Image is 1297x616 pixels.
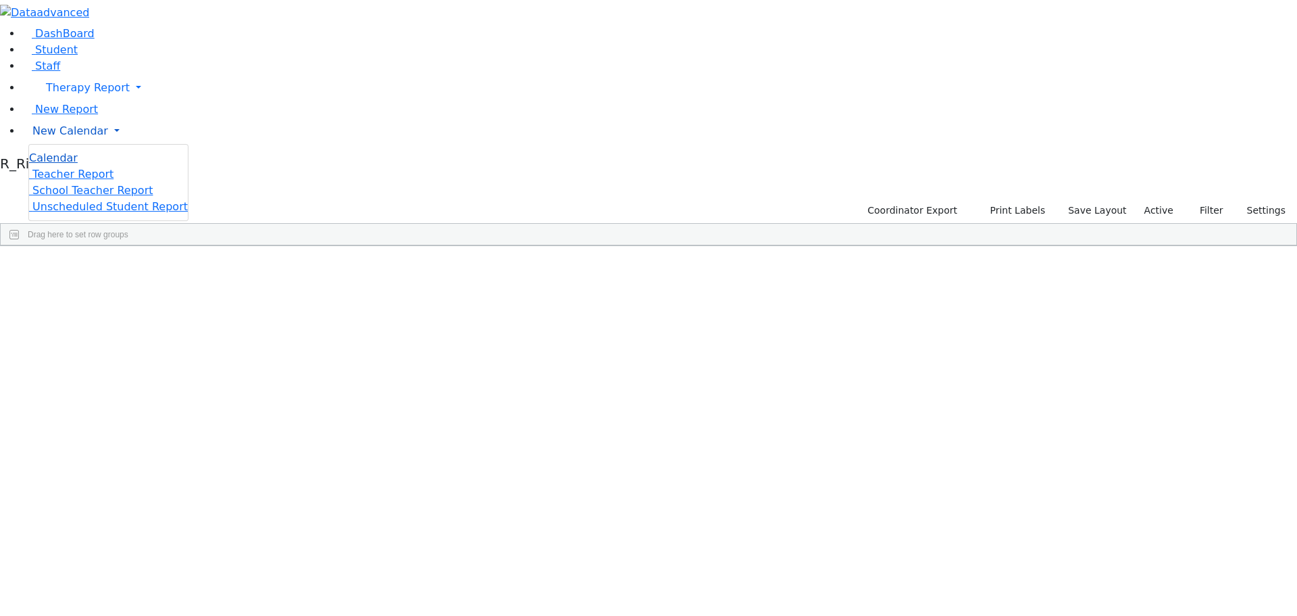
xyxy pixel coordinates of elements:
span: Student [35,43,78,56]
a: Calendar [29,150,78,166]
span: DashBoard [35,27,95,40]
span: Unscheduled Student Report [32,200,188,213]
button: Print Labels [974,200,1051,221]
a: New Calendar [22,118,1297,145]
a: School Teacher Report [29,184,153,197]
button: Filter [1182,200,1229,221]
a: New Report [22,103,98,116]
button: Coordinator Export [859,200,963,221]
span: Teacher Report [32,168,113,181]
a: Unscheduled Student Report [29,200,188,213]
button: Save Layout [1062,200,1132,221]
span: New Report [35,103,98,116]
label: Active [1138,200,1179,221]
span: School Teacher Report [32,184,153,197]
a: Teacher Report [29,168,113,181]
a: Staff [22,60,60,72]
a: Student [22,43,78,56]
span: New Calendar [32,124,108,137]
a: Therapy Report [22,74,1297,101]
a: DashBoard [22,27,95,40]
button: Settings [1229,200,1292,221]
ul: Therapy Report [28,144,188,221]
span: Calendar [29,151,78,164]
span: Staff [35,60,60,72]
span: Therapy Report [46,81,130,94]
span: Drag here to set row groups [28,230,128,239]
